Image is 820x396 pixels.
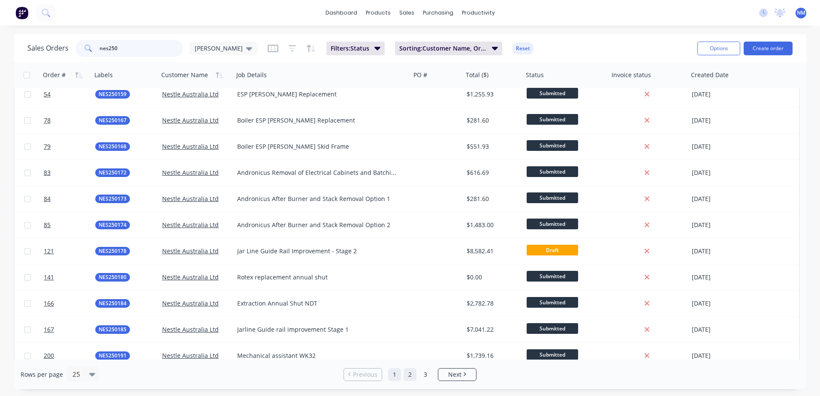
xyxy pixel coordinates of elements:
[44,247,54,255] span: 121
[44,116,51,125] span: 78
[95,142,130,151] button: NES250168
[692,325,756,334] div: [DATE]
[526,71,544,79] div: Status
[44,351,54,360] span: 200
[395,42,502,55] button: Sorting:Customer Name, Order #
[44,90,51,99] span: 54
[44,160,95,186] a: 83
[99,116,127,125] span: NES250167
[388,368,401,381] a: Page 1 is your current page
[44,291,95,316] a: 166
[697,42,740,55] button: Options
[612,71,651,79] div: Invoice status
[195,44,243,53] span: [PERSON_NAME]
[467,273,517,282] div: $0.00
[95,299,130,308] button: NES250184
[44,108,95,133] a: 78
[395,6,419,19] div: sales
[162,299,219,307] a: Nestle Australia Ltd
[99,351,127,360] span: NES250191
[162,195,219,203] a: Nestle Australia Ltd
[162,90,219,98] a: Nestle Australia Ltd
[237,142,399,151] div: Boiler ESP [PERSON_NAME] Skid Frame
[99,168,127,177] span: NES250172
[99,221,127,229] span: NES250174
[44,238,95,264] a: 121
[44,325,54,334] span: 167
[399,44,487,53] span: Sorting: Customer Name, Order #
[362,6,395,19] div: products
[467,168,517,177] div: $616.69
[237,221,399,229] div: Andronicus After Burner and Stack Removal Option 2
[691,71,729,79] div: Created Date
[162,221,219,229] a: Nestle Australia Ltd
[692,142,756,151] div: [DATE]
[94,71,113,79] div: Labels
[466,71,488,79] div: Total ($)
[99,325,127,334] span: NES250185
[692,195,756,203] div: [DATE]
[467,247,517,255] div: $8,582.41
[95,351,130,360] button: NES250191
[404,368,416,381] a: Page 2
[95,116,130,125] button: NES250167
[162,351,219,360] a: Nestle Australia Ltd
[162,116,219,124] a: Nestle Australia Ltd
[44,186,95,212] a: 84
[162,247,219,255] a: Nestle Australia Ltd
[44,142,51,151] span: 79
[467,325,517,334] div: $7,041.22
[237,168,399,177] div: Andronicus Removal of Electrical Cabinets and Batching Controls
[744,42,793,55] button: Create order
[527,140,578,151] span: Submitted
[527,349,578,360] span: Submitted
[43,71,66,79] div: Order #
[44,264,95,290] a: 141
[99,90,127,99] span: NES250159
[353,370,377,379] span: Previous
[44,299,54,308] span: 166
[162,142,219,150] a: Nestle Australia Ltd
[527,114,578,125] span: Submitted
[467,299,517,308] div: $2,782.78
[326,42,385,55] button: Filters:Status
[237,325,399,334] div: Jarline Guide rail improvement Stage 1
[467,195,517,203] div: $281.60
[438,370,476,379] a: Next page
[413,71,427,79] div: PO #
[44,168,51,177] span: 83
[512,42,534,54] button: Reset
[527,245,578,255] span: Draft
[237,195,399,203] div: Andronicus After Burner and Stack Removal Option 1
[44,212,95,238] a: 85
[95,325,130,334] button: NES250185
[99,299,127,308] span: NES250184
[331,44,369,53] span: Filters: Status
[467,90,517,99] div: $1,255.93
[95,168,130,177] button: NES250172
[458,6,499,19] div: productivity
[99,142,127,151] span: NES250168
[15,6,28,19] img: Factory
[467,351,517,360] div: $1,739.16
[527,297,578,308] span: Submitted
[797,9,805,17] span: NM
[344,370,382,379] a: Previous page
[237,351,399,360] div: Mechanical assistant WK32
[692,90,756,99] div: [DATE]
[21,370,63,379] span: Rows per page
[44,221,51,229] span: 85
[692,116,756,125] div: [DATE]
[44,273,54,282] span: 141
[27,44,69,52] h1: Sales Orders
[236,71,267,79] div: Job Details
[419,6,458,19] div: purchasing
[95,247,130,255] button: NES250178
[99,40,183,57] input: Search...
[527,166,578,177] span: Submitted
[467,116,517,125] div: $281.60
[95,273,130,282] button: NES250180
[527,323,578,334] span: Submitted
[467,221,517,229] div: $1,483.00
[162,168,219,177] a: Nestle Australia Ltd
